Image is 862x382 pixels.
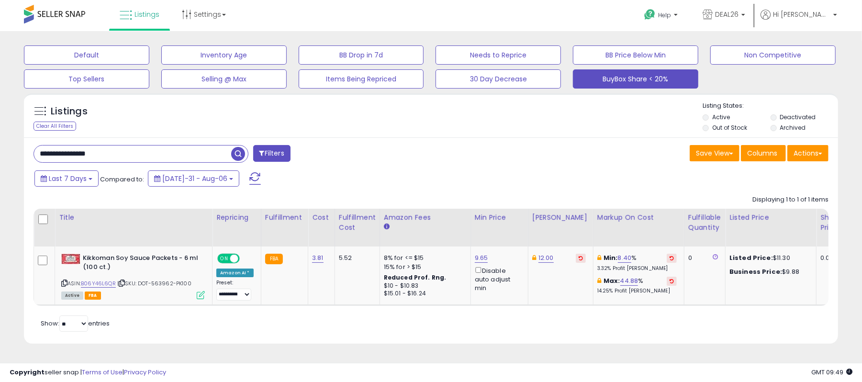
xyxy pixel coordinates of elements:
[24,45,149,65] button: Default
[715,10,739,19] span: DEAL26
[729,267,782,276] b: Business Price:
[741,145,786,161] button: Columns
[61,254,205,298] div: ASIN:
[41,319,110,328] span: Show: entries
[85,292,101,300] span: FBA
[787,145,828,161] button: Actions
[384,254,463,262] div: 8% for <= $15
[475,265,521,293] div: Disable auto adjust min
[265,254,283,264] small: FBA
[100,175,144,184] span: Compared to:
[10,368,45,377] strong: Copyright
[773,10,830,19] span: Hi [PERSON_NAME]
[658,11,671,19] span: Help
[34,122,76,131] div: Clear All Filters
[637,1,687,31] a: Help
[820,254,836,262] div: 0.00
[712,113,730,121] label: Active
[688,254,718,262] div: 0
[747,148,777,158] span: Columns
[339,254,372,262] div: 5.52
[82,368,123,377] a: Terms of Use
[384,263,463,271] div: 15% for > $15
[620,276,638,286] a: 44.88
[712,124,747,132] label: Out of Stock
[690,145,739,161] button: Save View
[384,213,467,223] div: Amazon Fees
[117,280,191,287] span: | SKU: DOT-563962-PK100
[597,254,677,271] div: %
[312,253,324,263] a: 3.81
[475,253,488,263] a: 9.65
[161,45,287,65] button: Inventory Age
[299,45,424,65] button: BB Drop in 7d
[83,254,199,274] b: Kikkoman Soy Sauce Packets - 6 ml (100 ct.)
[780,124,806,132] label: Archived
[51,105,88,118] h5: Listings
[384,282,463,290] div: $10 - $10.83
[34,170,99,187] button: Last 7 Days
[729,254,809,262] div: $11.30
[729,213,812,223] div: Listed Price
[384,223,390,231] small: Amazon Fees.
[436,45,561,65] button: Needs to Reprice
[10,368,166,377] div: seller snap | |
[644,9,656,21] i: Get Help
[81,280,116,288] a: B06Y46L6QR
[134,10,159,19] span: Listings
[573,45,698,65] button: BB Price Below Min
[703,101,838,111] p: Listing States:
[593,209,684,247] th: The percentage added to the cost of goods (COGS) that forms the calculator for Min & Max prices.
[597,288,677,294] p: 14.25% Profit [PERSON_NAME]
[162,174,227,183] span: [DATE]-31 - Aug-06
[729,253,773,262] b: Listed Price:
[299,69,424,89] button: Items Being Repriced
[216,269,254,277] div: Amazon AI *
[538,253,554,263] a: 12.00
[618,253,632,263] a: 8.40
[780,113,816,121] label: Deactivated
[49,174,87,183] span: Last 7 Days
[573,69,698,89] button: BuyBox Share < 20%
[475,213,524,223] div: Min Price
[597,265,677,272] p: 3.32% Profit [PERSON_NAME]
[752,195,828,204] div: Displaying 1 to 1 of 1 items
[710,45,836,65] button: Non Competitive
[761,10,837,31] a: Hi [PERSON_NAME]
[384,273,447,281] b: Reduced Prof. Rng.
[339,213,376,233] div: Fulfillment Cost
[312,213,331,223] div: Cost
[265,213,304,223] div: Fulfillment
[384,290,463,298] div: $15.01 - $16.24
[688,213,721,233] div: Fulfillable Quantity
[597,213,680,223] div: Markup on Cost
[238,255,254,263] span: OFF
[253,145,291,162] button: Filters
[532,213,589,223] div: [PERSON_NAME]
[59,213,208,223] div: Title
[61,254,80,264] img: 510TFJuUsML._SL40_.jpg
[604,253,618,262] b: Min:
[124,368,166,377] a: Privacy Policy
[216,213,257,223] div: Repricing
[61,292,83,300] span: All listings currently available for purchase on Amazon
[161,69,287,89] button: Selling @ Max
[811,368,852,377] span: 2025-08-14 09:49 GMT
[820,213,840,233] div: Ship Price
[436,69,561,89] button: 30 Day Decrease
[729,268,809,276] div: $9.88
[604,276,620,285] b: Max:
[218,255,230,263] span: ON
[148,170,239,187] button: [DATE]-31 - Aug-06
[216,280,254,301] div: Preset:
[597,277,677,294] div: %
[24,69,149,89] button: Top Sellers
